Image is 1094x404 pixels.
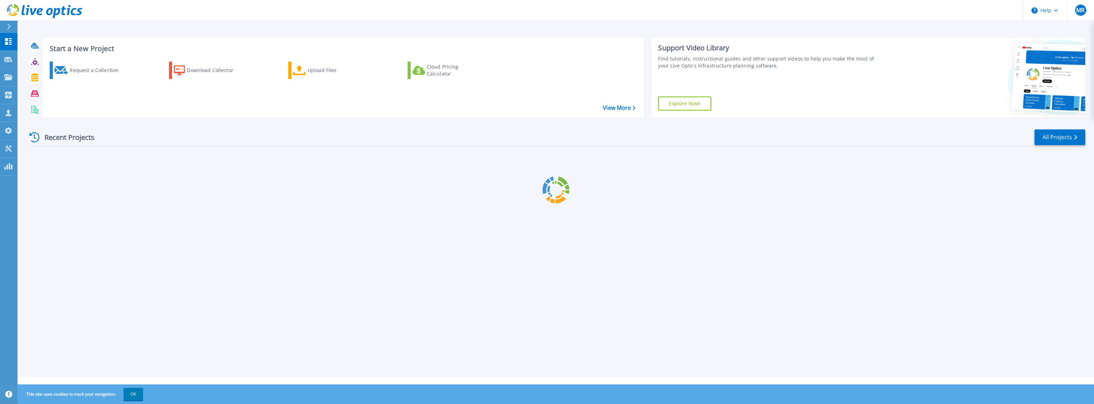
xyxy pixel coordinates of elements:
[658,55,884,69] div: Find tutorials, instructional guides and other support videos to help you make the most of your L...
[658,97,711,111] a: Explore Now!
[187,63,243,77] div: Download Collector
[50,62,128,79] a: Request a Collection
[427,63,483,77] div: Cloud Pricing Calculator
[603,105,635,111] a: View More
[169,62,247,79] a: Download Collector
[1035,129,1085,145] a: All Projects
[19,388,143,401] span: This site uses cookies to track your navigation.
[70,63,126,77] div: Request a Collection
[27,129,104,146] div: Recent Projects
[308,63,364,77] div: Upload Files
[50,45,635,52] h3: Start a New Project
[288,62,366,79] a: Upload Files
[1076,7,1085,13] span: MR
[123,388,143,401] button: OK
[408,62,486,79] a: Cloud Pricing Calculator
[658,43,884,52] div: Support Video Library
